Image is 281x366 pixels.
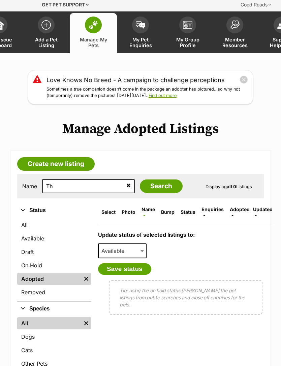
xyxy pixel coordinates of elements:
[183,21,192,29] img: group-profile-icon-3fa3cf56718a62981997c0bc7e787c4b2cf8bcc04b72c1350f741eb67cf2f40e.svg
[206,184,252,189] span: Displaying Listings
[98,243,147,258] span: Available
[22,183,37,189] label: Name
[17,273,81,285] a: Adopted
[98,231,195,238] label: Update status of selected listings to:
[17,259,91,271] a: On Hold
[17,344,91,356] a: Cats
[201,206,224,212] span: translation missing: en.admin.listings.index.attributes.enquiries
[227,184,236,189] strong: all 0
[136,21,145,29] img: pet-enquiries-icon-7e3ad2cf08bfb03b45e93fb7055b45f3efa6380592205ae92323e6603595dc1f.svg
[211,13,258,53] a: Member Resources
[173,37,203,48] span: My Group Profile
[119,204,138,220] th: Photo
[81,273,91,285] a: Remove filter
[99,246,131,256] span: Available
[230,20,240,29] img: member-resources-icon-8e73f808a243e03378d46382f2149f9095a855e16c252ad45f914b54edf8863c.svg
[164,13,211,53] a: My Group Profile
[17,157,95,171] a: Create new listing
[17,286,91,298] a: Removed
[46,86,248,99] p: Sometimes a true companion doesn’t come in the package an adopter has pictured…so why not (tempor...
[149,93,177,98] a: Find out more
[240,75,248,84] button: close
[46,75,225,85] a: Love Knows No Breed - A campaign to challenge perceptions
[230,206,250,218] a: Adopted
[17,232,91,244] a: Available
[17,206,91,215] button: Status
[23,13,70,53] a: Add a Pet Listing
[253,206,273,218] a: Updated
[17,218,91,301] div: Status
[17,331,91,343] a: Dogs
[78,37,108,48] span: Manage My Pets
[120,287,252,308] p: Tip: using the on hold status [PERSON_NAME] the pet listings from public searches and close off e...
[17,304,91,313] button: Species
[201,206,224,218] a: Enquiries
[31,37,61,48] span: Add a Pet Listing
[178,204,198,220] th: Status
[17,317,81,329] a: All
[125,37,156,48] span: My Pet Enquiries
[17,219,91,231] a: All
[117,13,164,53] a: My Pet Enquiries
[158,204,177,220] th: Bump
[253,206,273,212] span: Updated
[41,20,51,30] img: add-pet-listing-icon-0afa8454b4691262ce3f59096e99ab1cd57d4a30225e0717b998d2c9b9846f56.svg
[142,206,155,212] span: Name
[70,13,117,53] a: Manage My Pets
[89,21,98,29] img: manage-my-pets-icon-02211641906a0b7f246fdf0571729dbe1e7629f14944591b6c1af311fb30b64b.svg
[140,179,183,193] input: Search
[17,246,91,258] a: Draft
[99,204,118,220] th: Select
[81,317,91,329] a: Remove filter
[230,206,250,212] span: Adopted
[220,37,250,48] span: Member Resources
[142,206,155,218] a: Name
[98,263,151,275] button: Save status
